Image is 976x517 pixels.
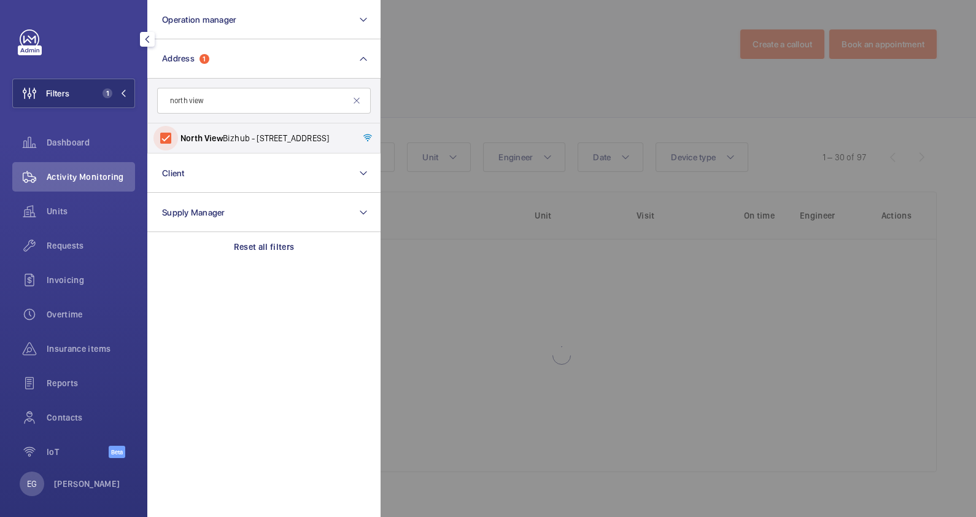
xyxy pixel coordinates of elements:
span: Requests [47,239,135,252]
span: Dashboard [47,136,135,149]
p: [PERSON_NAME] [54,478,120,490]
span: Insurance items [47,343,135,355]
span: IoT [47,446,109,458]
span: 1 [103,88,112,98]
span: Filters [46,87,69,99]
span: Overtime [47,308,135,321]
span: Contacts [47,411,135,424]
p: EG [27,478,37,490]
button: Filters1 [12,79,135,108]
span: Beta [109,446,125,458]
span: Activity Monitoring [47,171,135,183]
span: Invoicing [47,274,135,286]
span: Reports [47,377,135,389]
span: Units [47,205,135,217]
